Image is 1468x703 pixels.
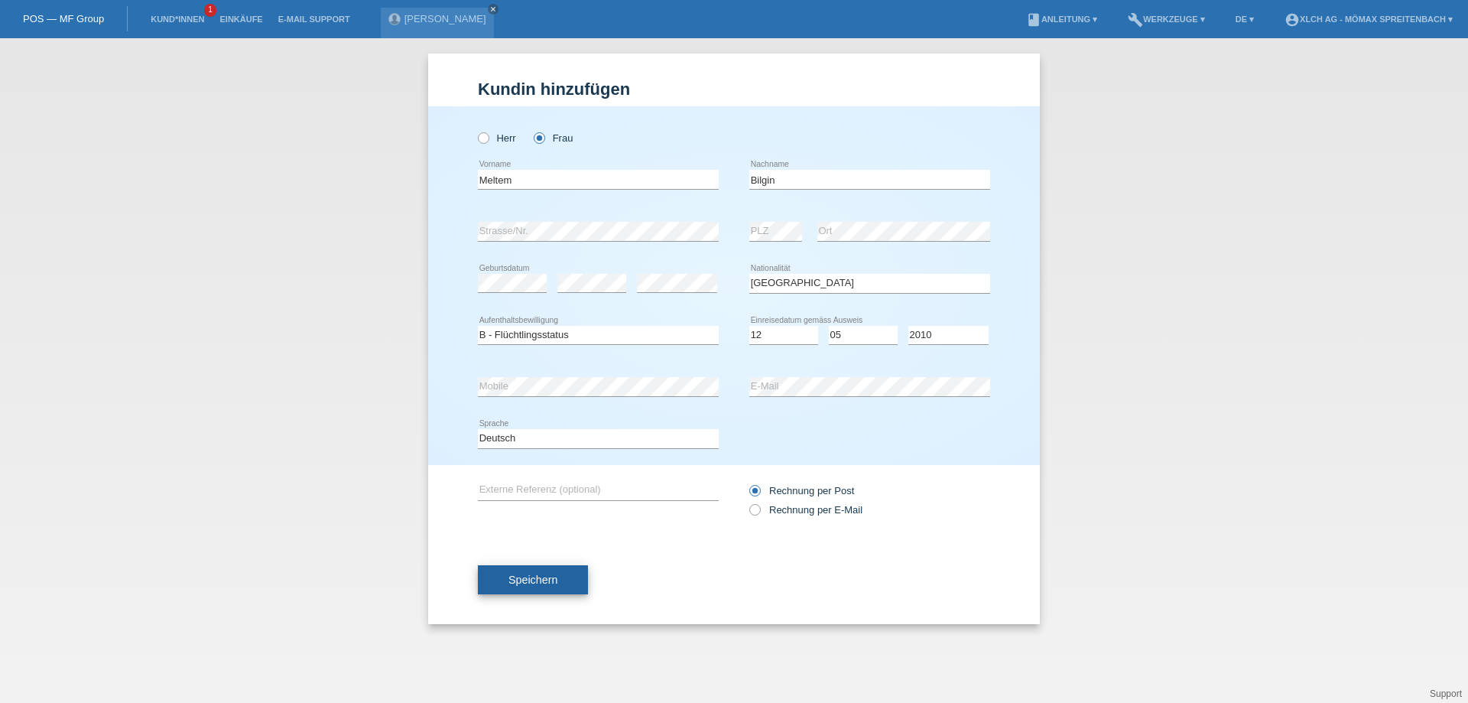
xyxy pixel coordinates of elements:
[1128,12,1143,28] i: build
[143,15,212,24] a: Kund*innen
[204,4,216,17] span: 1
[508,574,557,586] span: Speichern
[749,504,862,516] label: Rechnung per E-Mail
[489,5,497,13] i: close
[1120,15,1213,24] a: buildWerkzeuge ▾
[1284,12,1300,28] i: account_circle
[1026,12,1041,28] i: book
[1277,15,1460,24] a: account_circleXLCH AG - Mömax Spreitenbach ▾
[749,485,759,504] input: Rechnung per Post
[1430,688,1462,699] a: Support
[478,565,588,594] button: Speichern
[488,4,499,15] a: close
[1228,15,1262,24] a: DE ▾
[404,13,486,24] a: [PERSON_NAME]
[478,132,516,144] label: Herr
[271,15,358,24] a: E-Mail Support
[534,132,573,144] label: Frau
[749,485,854,496] label: Rechnung per Post
[23,13,104,24] a: POS — MF Group
[1018,15,1105,24] a: bookAnleitung ▾
[212,15,270,24] a: Einkäufe
[478,80,990,99] h1: Kundin hinzufügen
[478,132,488,142] input: Herr
[749,504,759,523] input: Rechnung per E-Mail
[534,132,544,142] input: Frau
